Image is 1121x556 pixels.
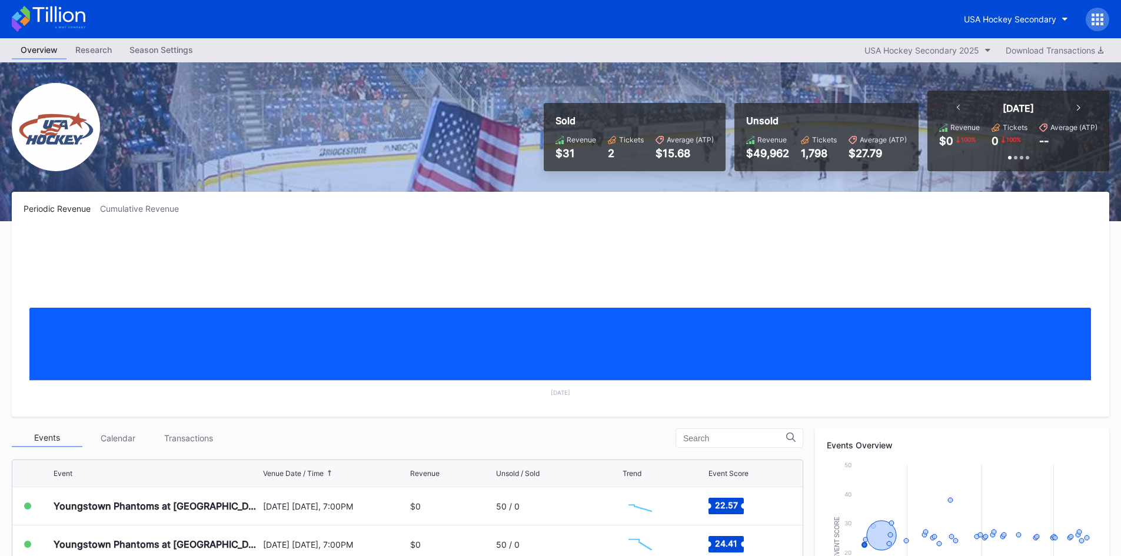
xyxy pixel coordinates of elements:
[715,538,737,548] text: 24.41
[1003,102,1034,114] div: [DATE]
[623,491,658,521] svg: Chart title
[844,491,851,498] text: 40
[619,135,644,144] div: Tickets
[849,147,907,159] div: $27.79
[623,469,641,478] div: Trend
[859,42,997,58] button: USA Hockey Secondary 2025
[860,135,907,144] div: Average (ATP)
[555,147,596,159] div: $31
[960,135,977,144] div: 100 %
[746,147,789,159] div: $49,962
[714,500,737,510] text: 22.57
[66,41,121,59] a: Research
[1006,45,1103,55] div: Download Transactions
[827,440,1097,450] div: Events Overview
[992,135,999,147] div: 0
[263,469,324,478] div: Venue Date / Time
[844,520,851,527] text: 30
[410,540,421,550] div: $0
[24,204,100,214] div: Periodic Revenue
[12,429,82,447] div: Events
[757,135,787,144] div: Revenue
[551,389,570,396] text: [DATE]
[844,461,851,468] text: 50
[54,500,260,512] div: Youngstown Phantoms at [GEOGRAPHIC_DATA] Hockey NTDP U-18
[1039,135,1049,147] div: --
[263,540,408,550] div: [DATE] [DATE], 7:00PM
[939,135,953,147] div: $0
[66,41,121,58] div: Research
[54,538,260,550] div: Youngstown Phantoms at [GEOGRAPHIC_DATA] Hockey NTDP U-18
[12,83,100,171] img: USA_Hockey_Secondary.png
[1000,42,1109,58] button: Download Transactions
[608,147,644,159] div: 2
[410,501,421,511] div: $0
[24,228,1097,405] svg: Chart title
[54,469,72,478] div: Event
[263,501,408,511] div: [DATE] [DATE], 7:00PM
[82,429,153,447] div: Calendar
[667,135,714,144] div: Average (ATP)
[1005,135,1022,144] div: 100 %
[812,135,837,144] div: Tickets
[844,549,851,556] text: 20
[496,469,540,478] div: Unsold / Sold
[12,41,66,59] a: Overview
[1050,123,1097,132] div: Average (ATP)
[964,14,1056,24] div: USA Hockey Secondary
[121,41,202,58] div: Season Settings
[153,429,224,447] div: Transactions
[864,45,979,55] div: USA Hockey Secondary 2025
[801,147,837,159] div: 1,798
[950,123,980,132] div: Revenue
[567,135,596,144] div: Revenue
[955,8,1077,30] button: USA Hockey Secondary
[496,540,520,550] div: 50 / 0
[656,147,714,159] div: $15.68
[1003,123,1027,132] div: Tickets
[683,434,786,443] input: Search
[100,204,188,214] div: Cumulative Revenue
[708,469,749,478] div: Event Score
[496,501,520,511] div: 50 / 0
[121,41,202,59] a: Season Settings
[746,115,907,126] div: Unsold
[555,115,714,126] div: Sold
[410,469,440,478] div: Revenue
